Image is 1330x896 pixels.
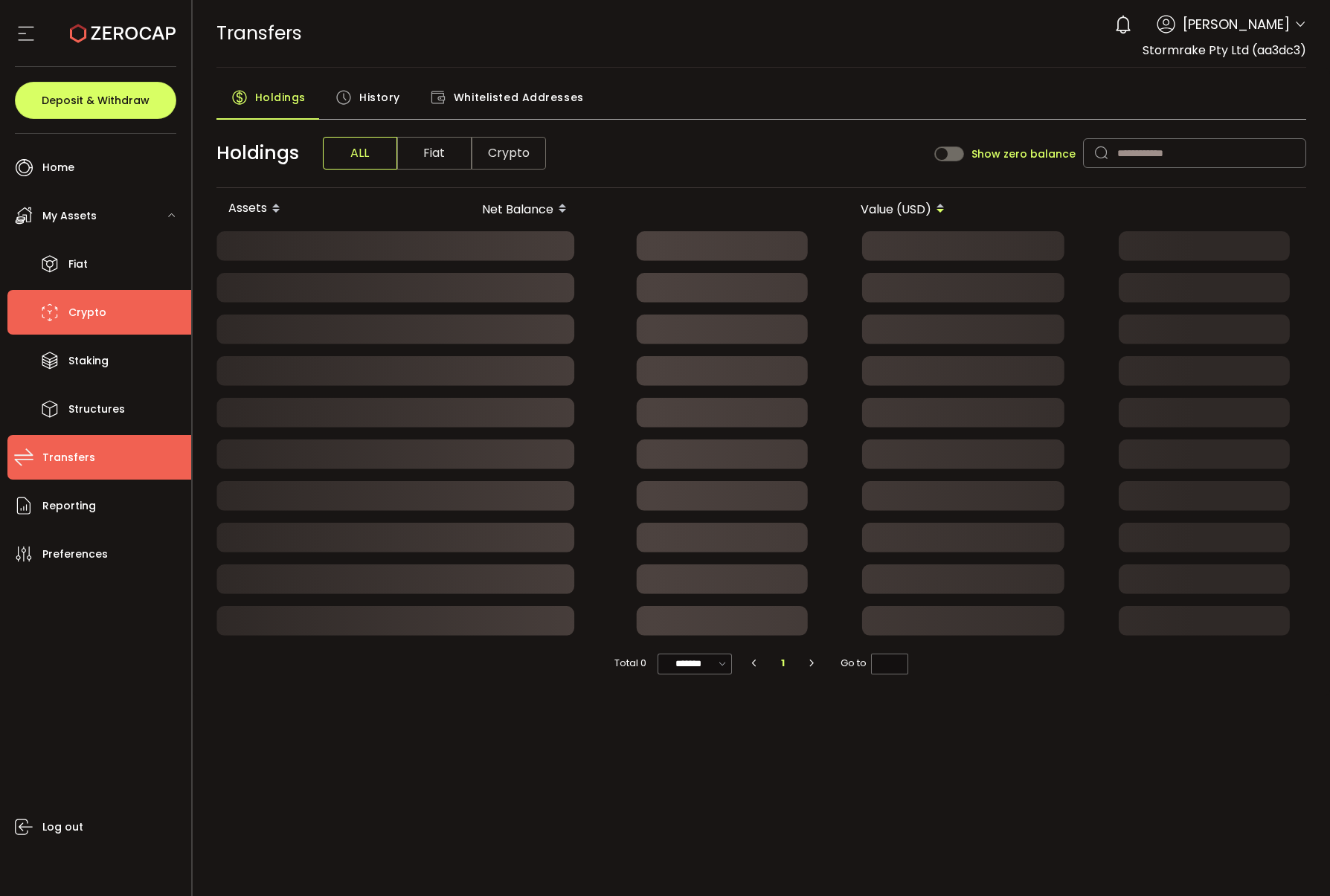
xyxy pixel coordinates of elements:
[42,205,97,227] span: My Assets
[323,137,397,170] span: ALL
[216,196,390,222] div: Assets
[472,137,546,170] span: Crypto
[768,196,957,222] div: Value (USD)
[216,20,302,46] span: Transfers
[454,83,584,112] span: Whitelisted Addresses
[971,149,1076,159] span: Show zero balance
[397,137,472,170] span: Fiat
[216,139,299,167] span: Holdings
[15,82,176,119] button: Deposit & Withdraw
[1143,42,1306,59] span: Stormrake Pty Ltd (aa3dc3)
[614,653,646,674] span: Total 0
[1256,825,1330,896] iframe: Chat Widget
[770,653,797,674] li: 1
[42,495,96,517] span: Reporting
[68,254,88,275] span: Fiat
[255,83,306,112] span: Holdings
[42,447,95,468] span: Transfers
[42,544,108,565] span: Preferences
[42,157,74,178] span: Home
[42,95,150,106] span: Deposit & Withdraw
[42,816,83,838] span: Log out
[841,653,908,674] span: Go to
[68,399,125,420] span: Structures
[390,196,579,222] div: Net Balance
[68,302,106,323] span: Crypto
[1183,14,1290,34] span: [PERSON_NAME]
[68,350,109,372] span: Staking
[359,83,400,112] span: History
